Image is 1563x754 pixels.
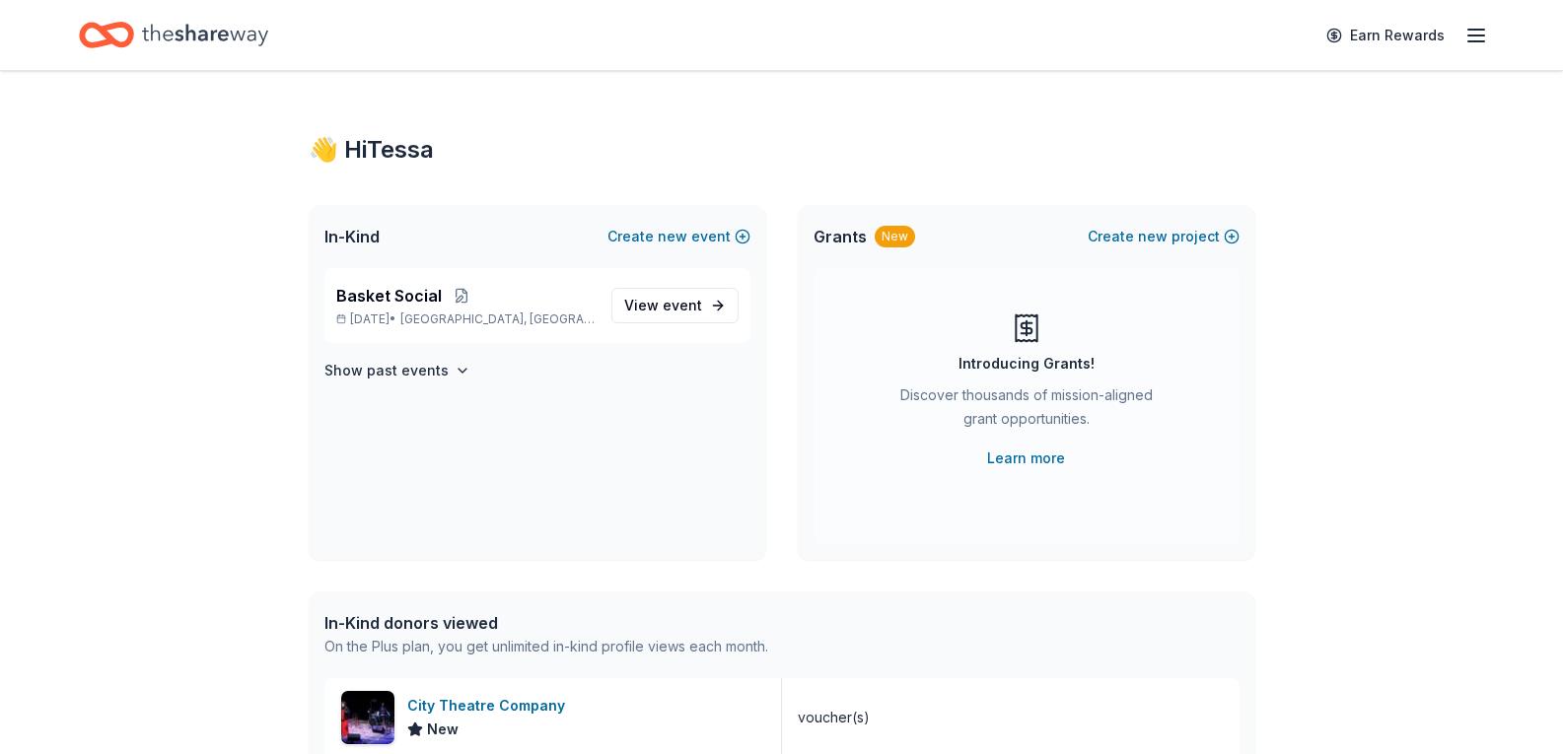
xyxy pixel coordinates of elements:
[427,718,459,741] span: New
[624,294,702,317] span: View
[611,288,739,323] a: View event
[341,691,394,744] img: Image for City Theatre Company
[324,359,470,382] button: Show past events
[79,12,268,58] a: Home
[658,225,687,248] span: new
[336,284,442,308] span: Basket Social
[892,383,1161,439] div: Discover thousands of mission-aligned grant opportunities.
[400,311,595,327] span: [GEOGRAPHIC_DATA], [GEOGRAPHIC_DATA]
[407,694,573,718] div: City Theatre Company
[336,311,596,327] p: [DATE] •
[987,446,1065,470] a: Learn more
[1138,225,1168,248] span: new
[324,359,449,382] h4: Show past events
[309,134,1255,166] div: 👋 Hi Tessa
[875,226,915,247] div: New
[607,225,750,248] button: Createnewevent
[814,225,867,248] span: Grants
[663,297,702,313] span: event
[1314,18,1456,53] a: Earn Rewards
[1088,225,1240,248] button: Createnewproject
[324,225,380,248] span: In-Kind
[798,706,870,729] div: voucher(s)
[959,352,1095,376] div: Introducing Grants!
[324,611,768,635] div: In-Kind donors viewed
[324,635,768,658] div: On the Plus plan, you get unlimited in-kind profile views each month.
